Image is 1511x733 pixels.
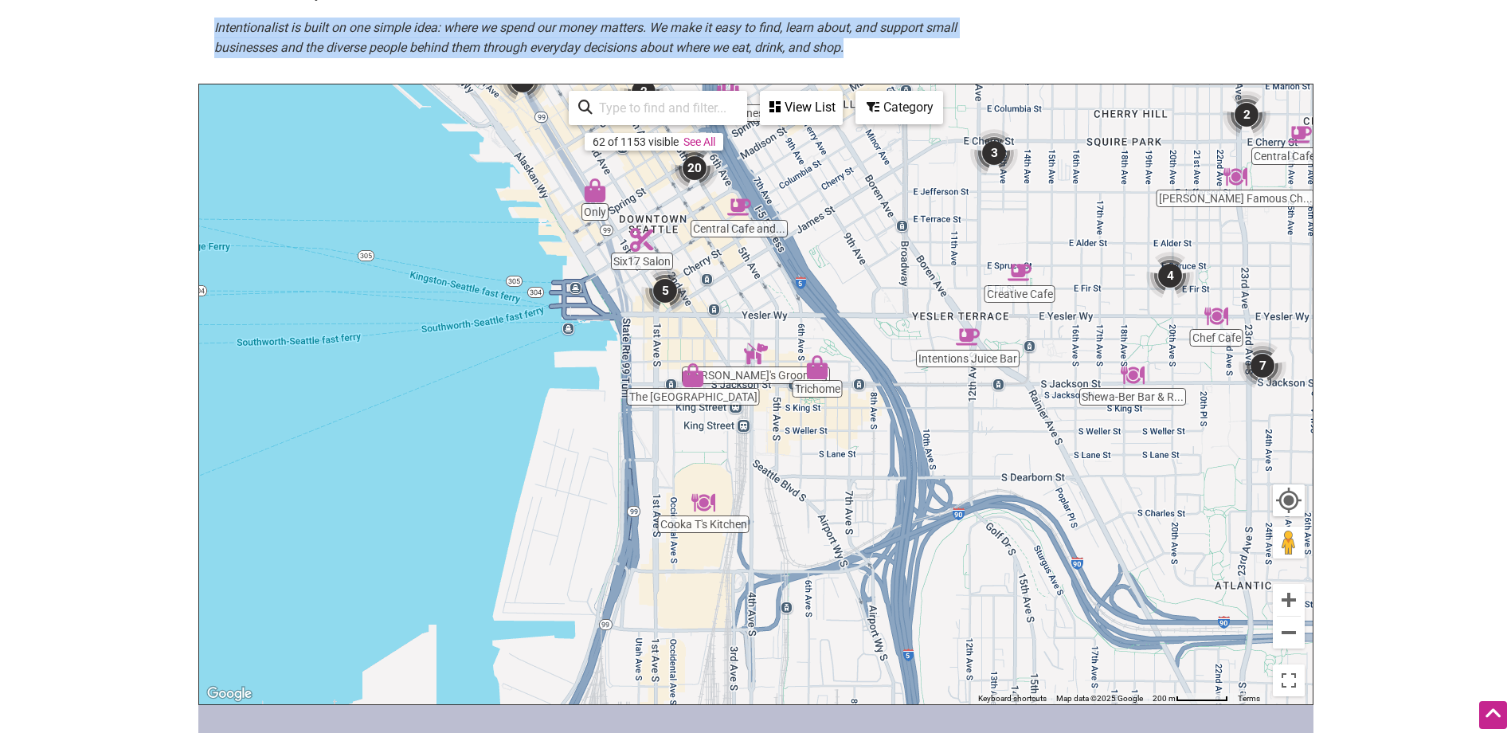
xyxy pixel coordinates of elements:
div: Trichome [805,355,829,379]
div: View List [761,92,841,123]
button: Toggle fullscreen view [1272,664,1304,696]
span: 200 m [1153,694,1176,703]
input: Type to find and filter... [593,92,738,123]
button: Keyboard shortcuts [978,693,1047,704]
a: Open this area in Google Maps (opens a new window) [203,684,256,704]
div: Creative Cafe [1008,261,1031,284]
div: Six17 Salon [630,228,654,252]
div: 20 [671,144,718,192]
div: Shewa-Ber Bar & Restaurant [1121,363,1145,387]
button: Map Scale: 200 m per 62 pixels [1148,693,1233,704]
div: Ritchard's Grooming [744,342,768,366]
div: Type to search and filter [569,91,747,125]
span: Map data ©2025 Google [1056,694,1143,703]
div: 2 [1223,91,1270,139]
button: Drag Pegman onto the map to open Street View [1273,527,1305,559]
button: Your Location [1273,484,1305,516]
div: Central Cafe and Juice Bar [727,195,751,219]
button: Zoom in [1273,584,1305,616]
div: Filter by category [855,91,943,124]
div: 62 of 1153 visible [593,135,679,148]
div: 5 [641,267,689,315]
div: 7 [1239,342,1286,390]
div: 3 [970,129,1018,177]
div: See a list of the visible businesses [760,91,843,125]
img: Google [203,684,256,704]
a: See All [683,135,715,148]
div: Category [857,92,941,123]
div: Intentions Juice Bar [956,325,980,349]
div: The Lemon Grove [681,363,705,387]
div: Chef Cafe [1204,304,1228,328]
div: Scroll Back to Top [1479,701,1507,729]
button: Zoom out [1273,617,1305,649]
div: Cooka T's Kitchen [691,491,715,515]
em: Intentionalist is built on one simple idea: where we spend our money matters. We make it easy to ... [214,20,957,56]
div: 4 [1146,252,1194,300]
div: Only [583,178,607,202]
div: Central Cafe and Juice Bar [1288,123,1312,147]
a: Terms [1238,694,1260,703]
div: Ezell's Famous Chicken [1223,165,1247,189]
